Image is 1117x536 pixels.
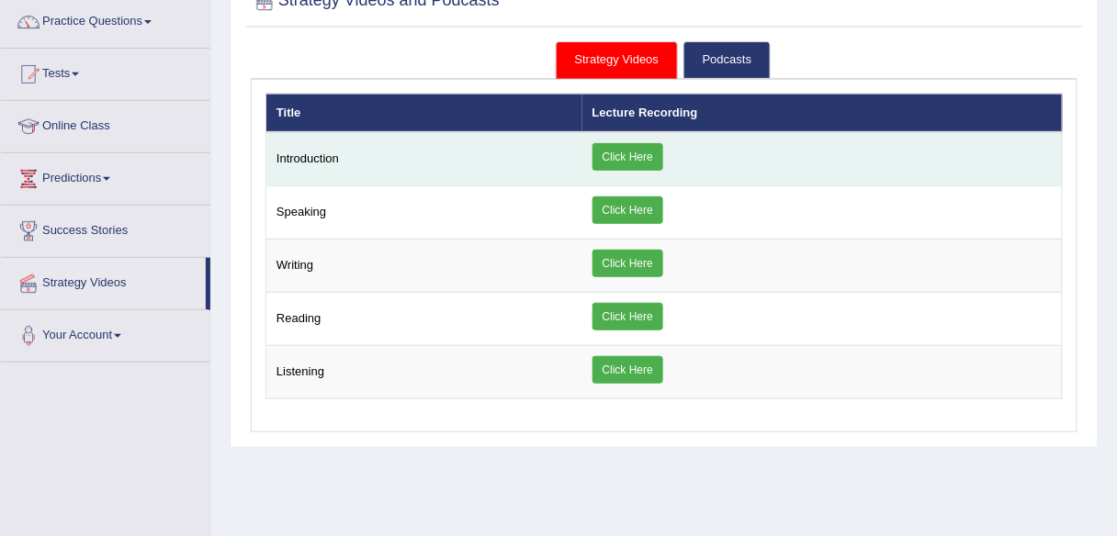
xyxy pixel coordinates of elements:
[556,41,679,79] a: Strategy Videos
[1,206,210,251] a: Success Stories
[266,94,582,132] th: Title
[1,153,210,199] a: Predictions
[592,250,663,277] a: Click Here
[592,356,663,384] a: Click Here
[1,258,206,304] a: Strategy Videos
[592,196,663,224] a: Click Here
[1,49,210,95] a: Tests
[266,293,582,346] td: Reading
[266,240,582,293] td: Writing
[582,94,1063,132] th: Lecture Recording
[266,346,582,399] td: Listening
[1,101,210,147] a: Online Class
[266,132,582,186] td: Introduction
[266,186,582,240] td: Speaking
[683,41,771,79] a: Podcasts
[1,310,210,356] a: Your Account
[592,303,663,330] a: Click Here
[592,143,663,171] a: Click Here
